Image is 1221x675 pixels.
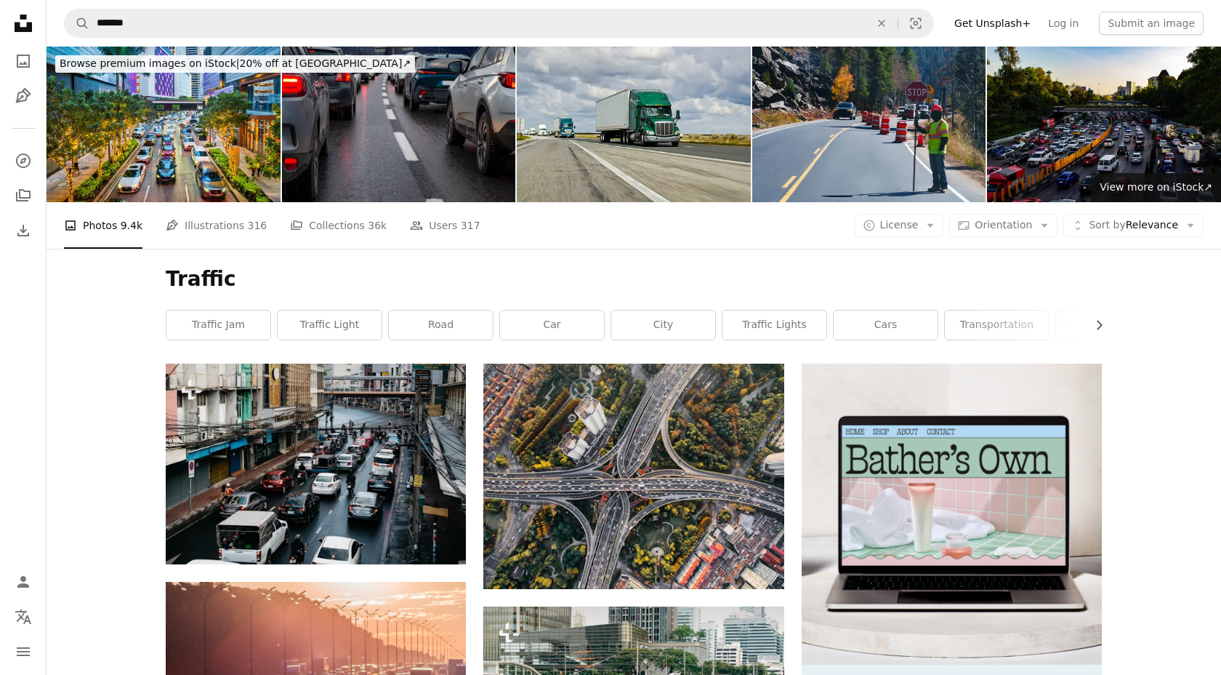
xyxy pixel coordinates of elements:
a: highway [1056,311,1160,340]
img: aerial photography of concrete roads [483,364,783,589]
a: Illustrations 316 [166,202,267,249]
a: Illustrations [9,81,38,111]
a: city [611,311,715,340]
a: Download History [9,216,38,245]
span: Orientation [975,219,1032,231]
a: aerial photography of concrete roads [483,470,783,483]
a: traffic jam [166,311,270,340]
img: Highway Road Worker in Construction Zone Holding Stop Sign [752,47,986,202]
a: Photos [9,47,38,76]
a: Collections 36k [290,202,387,249]
button: Menu [9,637,38,666]
span: 36k [368,217,387,233]
a: Explore [9,146,38,175]
a: road [389,311,493,340]
a: Collections [9,181,38,210]
img: a street filled with lots of traffic next to tall buildings [166,364,466,564]
a: cars [834,311,938,340]
a: traffic lights [722,311,826,340]
button: License [855,214,944,237]
img: Downtown Miami Night Traffic Shopping Mall [47,47,281,202]
span: View more on iStock ↗ [1100,181,1212,193]
img: file-1707883121023-8e3502977149image [802,364,1102,664]
img: Green Truck Exiting Interstate 5 on an Overcast Day [517,47,751,202]
h1: Traffic [166,266,1102,292]
span: Relevance [1089,218,1178,233]
button: Sort byRelevance [1063,214,1204,237]
span: Browse premium images on iStock | [60,57,239,69]
a: Users 317 [410,202,480,249]
a: Log in [1039,12,1087,35]
a: traffic light [278,311,382,340]
a: car [500,311,604,340]
button: Submit an image [1099,12,1204,35]
span: 317 [461,217,480,233]
a: Log in / Sign up [9,567,38,596]
img: Traffic jam with a row of cars on a highway during rush hour in the evening after work. red brake... [282,47,516,202]
a: Browse premium images on iStock|20% off at [GEOGRAPHIC_DATA]↗ [47,47,424,81]
button: Orientation [949,214,1057,237]
button: scroll list to the right [1086,311,1102,340]
img: Traffic in mexico city [987,47,1221,202]
a: transportation [945,311,1049,340]
a: a street filled with lots of traffic next to tall buildings [166,458,466,471]
button: Clear [866,9,898,37]
span: 20% off at [GEOGRAPHIC_DATA] ↗ [60,57,411,69]
span: License [880,219,919,231]
a: View more on iStock↗ [1091,173,1221,202]
button: Visual search [898,9,933,37]
button: Language [9,602,38,631]
a: Get Unsplash+ [946,12,1039,35]
span: Sort by [1089,219,1125,231]
form: Find visuals sitewide [64,9,934,38]
span: 316 [248,217,267,233]
button: Search Unsplash [65,9,89,37]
